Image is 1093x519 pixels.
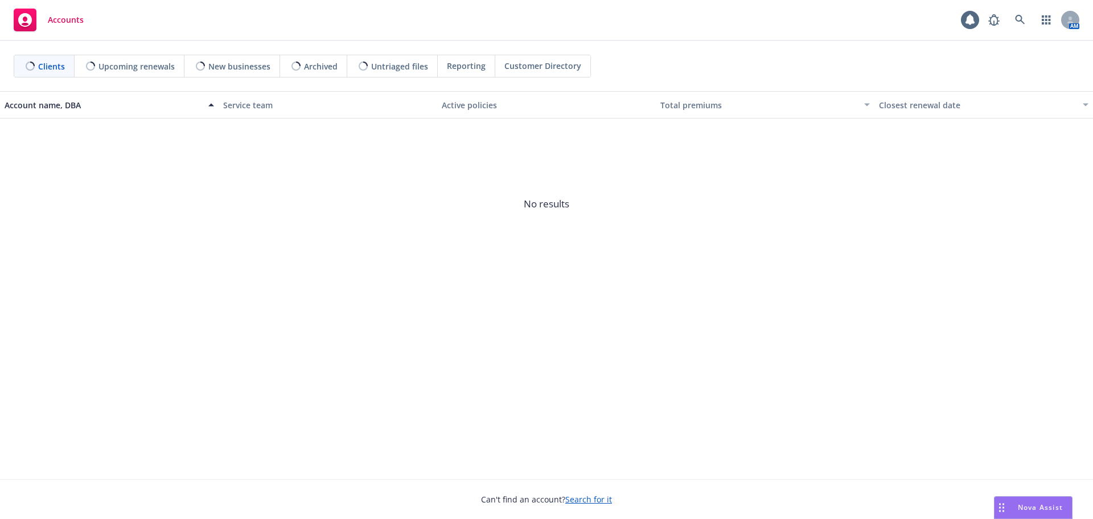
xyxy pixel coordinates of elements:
div: Drag to move [995,497,1009,518]
a: Search for it [565,494,612,505]
div: Total premiums [660,99,857,111]
button: Total premiums [656,91,874,118]
span: Reporting [447,60,486,72]
div: Closest renewal date [879,99,1076,111]
button: Service team [219,91,437,118]
span: Can't find an account? [481,493,612,505]
div: Service team [223,99,433,111]
button: Closest renewal date [874,91,1093,118]
span: Clients [38,60,65,72]
button: Nova Assist [994,496,1073,519]
span: Nova Assist [1018,502,1063,512]
span: New businesses [208,60,270,72]
a: Switch app [1035,9,1058,31]
a: Search [1009,9,1032,31]
span: Archived [304,60,338,72]
button: Active policies [437,91,656,118]
a: Report a Bug [983,9,1005,31]
span: Customer Directory [504,60,581,72]
span: Untriaged files [371,60,428,72]
a: Accounts [9,4,88,36]
span: Accounts [48,15,84,24]
span: Upcoming renewals [98,60,175,72]
div: Active policies [442,99,651,111]
div: Account name, DBA [5,99,202,111]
